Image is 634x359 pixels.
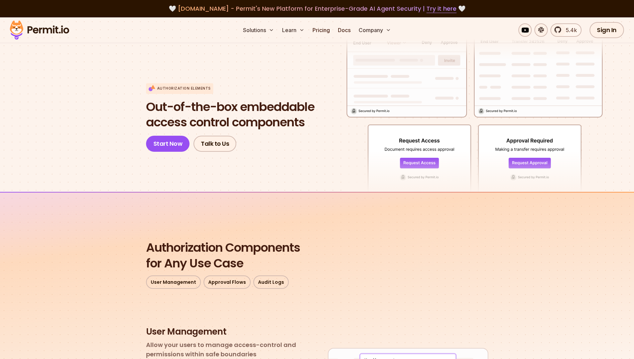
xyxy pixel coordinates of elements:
[310,23,333,37] a: Pricing
[550,23,582,37] a: 5.4k
[426,4,457,13] a: Try it here
[146,99,314,115] span: Out-of-the-box embeddable
[204,275,251,289] a: Approval Flows
[146,240,488,256] span: Authorization Components
[279,23,307,37] button: Learn
[146,136,190,152] a: Start Now
[253,275,289,289] a: Audit Logs
[146,275,201,289] a: User Management
[356,23,394,37] button: Company
[146,326,306,338] h3: User Management
[194,136,236,152] a: Talk to Us
[178,4,457,13] span: [DOMAIN_NAME] - Permit's New Platform for Enterprise-Grade AI Agent Security |
[590,22,624,38] a: Sign In
[562,26,577,34] span: 5.4k
[16,4,618,13] div: 🤍 🤍
[146,99,314,131] h1: access control components
[7,19,72,41] img: Permit logo
[240,23,277,37] button: Solutions
[157,86,211,91] p: Authorization Elements
[335,23,353,37] a: Docs
[146,240,488,271] h2: for Any Use Case
[146,340,306,359] p: Allow your users to manage access-control and permissions within safe boundaries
